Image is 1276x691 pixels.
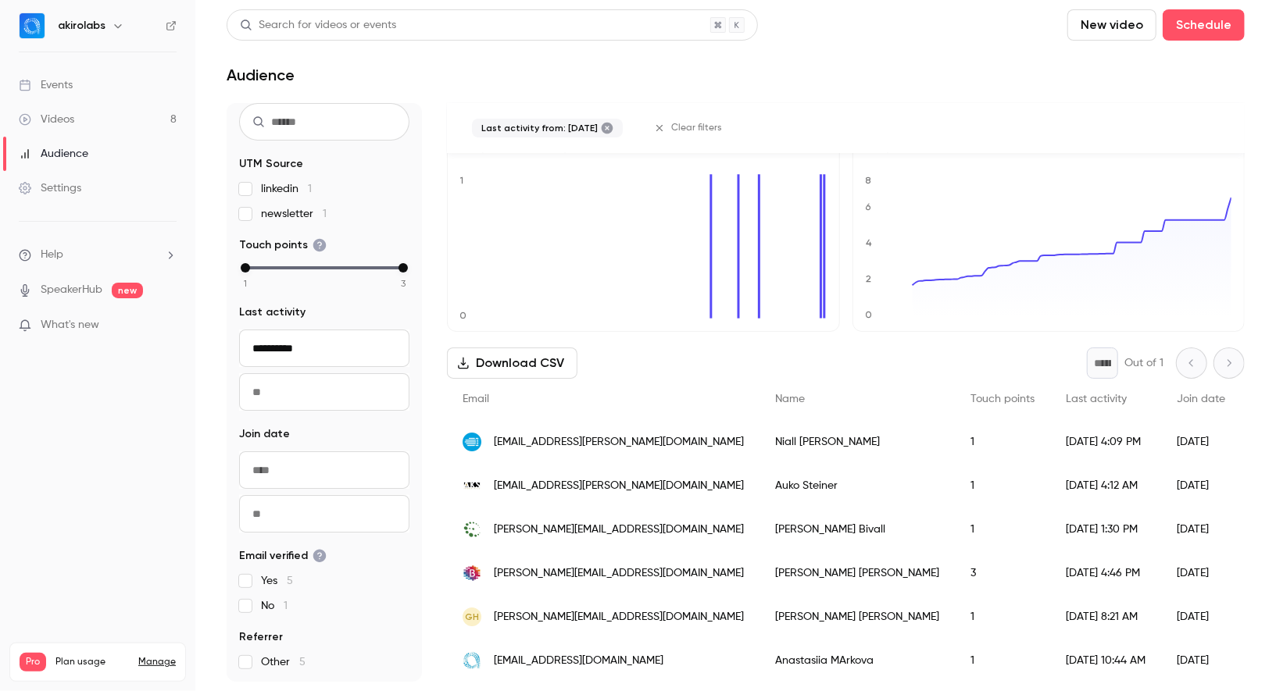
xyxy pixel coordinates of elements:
[239,426,290,442] span: Join date
[239,329,409,367] input: From
[244,276,247,290] span: 1
[1050,508,1161,551] div: [DATE] 1:30 PM
[463,433,481,451] img: iqvia.com
[1124,355,1163,371] p: Out of 1
[41,317,99,333] span: What's new
[481,122,598,134] span: Last activity from: [DATE]
[1161,595,1241,639] div: [DATE]
[447,347,577,379] button: Download CSV
[1066,394,1127,404] span: Last activity
[1161,551,1241,595] div: [DATE]
[239,548,327,564] span: Email verified
[19,77,73,93] div: Events
[865,175,871,186] text: 8
[227,66,295,84] h1: Audience
[648,116,731,141] button: Clear filters
[955,464,1050,508] div: 1
[760,420,955,464] div: Niall [PERSON_NAME]
[41,247,63,263] span: Help
[865,201,871,212] text: 6
[775,394,805,404] span: Name
[399,263,408,272] div: max
[494,565,744,582] span: [PERSON_NAME][EMAIL_ADDRESS][DOMAIN_NAME]
[284,600,288,611] span: 1
[55,656,129,668] span: Plan usage
[463,520,481,539] img: effso.se
[1050,464,1161,508] div: [DATE] 4:12 AM
[955,551,1050,595] div: 3
[760,464,955,508] div: Auko Steiner
[494,478,744,494] span: [EMAIL_ADDRESS][PERSON_NAME][DOMAIN_NAME]
[1050,420,1161,464] div: [DATE] 4:09 PM
[494,522,744,538] span: [PERSON_NAME][EMAIL_ADDRESS][DOMAIN_NAME]
[1161,464,1241,508] div: [DATE]
[261,598,288,614] span: No
[308,183,312,194] span: 1
[1050,595,1161,639] div: [DATE] 8:21 AM
[760,508,955,551] div: [PERSON_NAME] Bivall
[463,564,481,582] img: bertelsmann.de
[239,373,409,411] input: To
[112,283,143,298] span: new
[955,595,1050,639] div: 1
[494,609,744,625] span: [PERSON_NAME][EMAIL_ADDRESS][DOMAIN_NAME]
[239,156,303,172] span: UTM Source
[463,476,481,495] img: aks.com
[760,551,955,595] div: [PERSON_NAME] [PERSON_NAME]
[261,573,293,589] span: Yes
[20,653,46,671] span: Pro
[955,639,1050,682] div: 1
[20,13,45,38] img: akirolabs
[58,18,105,34] h6: akirolabs
[463,394,489,404] span: Email
[760,595,955,639] div: [PERSON_NAME] [PERSON_NAME]
[239,305,306,320] span: Last activity
[494,434,744,451] span: [EMAIL_ADDRESS][PERSON_NAME][DOMAIN_NAME]
[239,495,409,532] input: To
[19,146,88,162] div: Audience
[671,122,722,134] span: Clear filters
[1067,9,1156,41] button: New video
[241,263,250,272] div: min
[323,208,327,219] span: 1
[866,238,872,249] text: 4
[866,274,871,285] text: 2
[1161,508,1241,551] div: [DATE]
[401,276,406,290] span: 3
[459,175,463,186] text: 1
[463,651,481,670] img: akirolabs.com
[1163,9,1245,41] button: Schedule
[239,629,283,645] span: Referrer
[1161,420,1241,464] div: [DATE]
[1177,394,1225,404] span: Join date
[465,610,479,624] span: GH
[239,237,327,253] span: Touch points
[261,206,327,222] span: newsletter
[955,420,1050,464] div: 1
[261,181,312,197] span: linkedin
[261,654,306,670] span: Other
[1050,551,1161,595] div: [DATE] 4:46 PM
[760,639,955,682] div: Anastasiia MArkova
[239,451,409,489] input: From
[240,17,396,34] div: Search for videos or events
[19,247,177,263] li: help-dropdown-opener
[955,508,1050,551] div: 1
[1161,639,1241,682] div: [DATE]
[494,653,663,669] span: [EMAIL_ADDRESS][DOMAIN_NAME]
[459,310,466,321] text: 0
[19,180,81,196] div: Settings
[299,657,306,668] span: 5
[970,394,1035,404] span: Touch points
[1050,639,1161,682] div: [DATE] 10:44 AM
[19,112,74,127] div: Videos
[138,656,176,668] a: Manage
[41,282,102,298] a: SpeakerHub
[287,575,293,586] span: 5
[865,310,872,321] text: 0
